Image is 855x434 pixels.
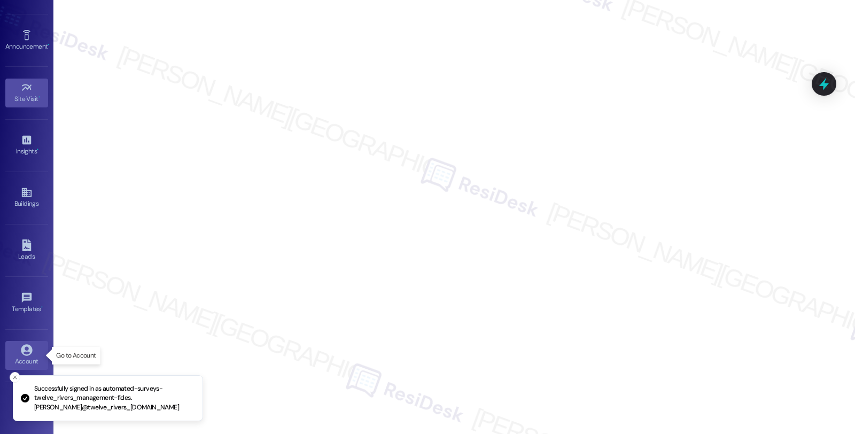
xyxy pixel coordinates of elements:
p: Go to Account [56,351,96,360]
span: • [37,146,38,153]
a: Leads [5,236,48,265]
a: Site Visit • [5,79,48,107]
span: • [41,304,43,311]
a: Buildings [5,183,48,212]
p: Successfully signed in as automated-surveys-twelve_rivers_management-fides.[PERSON_NAME]@twelve_r... [34,384,194,413]
a: Account [5,341,48,370]
a: Support [5,393,48,422]
a: Templates • [5,289,48,317]
a: Insights • [5,131,48,160]
button: Close toast [10,372,20,383]
span: • [38,94,40,101]
span: • [48,41,49,49]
